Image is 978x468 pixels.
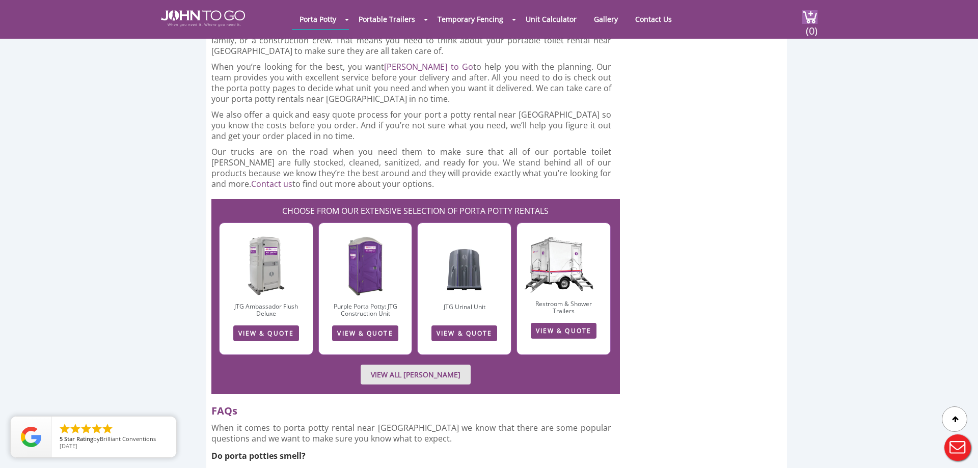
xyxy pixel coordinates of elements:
[805,16,818,38] span: (0)
[211,147,611,189] p: Our trucks are on the road when you need them to make sure that all of our portable toilet [PERSO...
[64,435,93,443] span: Star Rating
[531,323,596,339] a: VIEW & QUOTE
[211,109,611,142] p: We also offer a quick and easy quote process for your port a potty rental near [GEOGRAPHIC_DATA] ...
[346,235,385,296] img: construction-unit.jpg.webp
[517,218,610,294] img: JTG-2-Mini-1_cutout.png.webp
[234,302,298,318] a: JTG Ambassador Flush Deluxe
[161,10,245,26] img: JOHN to go
[91,423,103,435] li: 
[69,423,81,435] li: 
[211,399,620,418] h2: FAQs
[443,236,485,297] img: UU-1-2.jpg.webp
[80,423,92,435] li: 
[431,325,497,341] a: VIEW & QUOTE
[937,427,978,468] button: Live Chat
[233,325,299,341] a: VIEW & QUOTE
[430,9,511,29] a: Temporary Fencing
[60,436,168,443] span: by
[247,235,286,296] img: AFD-1.jpg.webp
[384,61,473,72] a: [PERSON_NAME] to Go
[586,9,626,29] a: Gallery
[101,423,114,435] li: 
[216,199,615,217] h2: CHOOSE FROM OUR EXTENSIVE SELECTION OF PORTA POTTY RENTALS
[211,449,637,462] h4: Do porta potties smell?
[351,9,423,29] a: Portable Trailers
[211,423,611,444] p: When it comes to porta potty rental near [GEOGRAPHIC_DATA] we know that there are some popular qu...
[535,299,592,315] a: Restroom & Shower Trailers
[60,442,77,450] span: [DATE]
[60,435,63,443] span: 5
[251,178,292,189] a: Contact us
[518,9,584,29] a: Unit Calculator
[100,435,156,443] span: Brilliant Conventions
[802,10,818,24] img: cart a
[21,427,41,447] img: Review Rating
[332,325,398,341] a: VIEW & QUOTE
[334,302,397,318] a: Purple Porta Potty: JTG Construction Unit
[444,302,485,311] a: JTG Urinal Unit
[59,423,71,435] li: 
[628,9,680,29] a: Contact Us
[361,365,471,384] a: VIEW ALL [PERSON_NAME]
[211,62,611,104] p: When you’re looking for the best, you want to help you with the planning. Our team provides you w...
[292,9,344,29] a: Porta Potty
